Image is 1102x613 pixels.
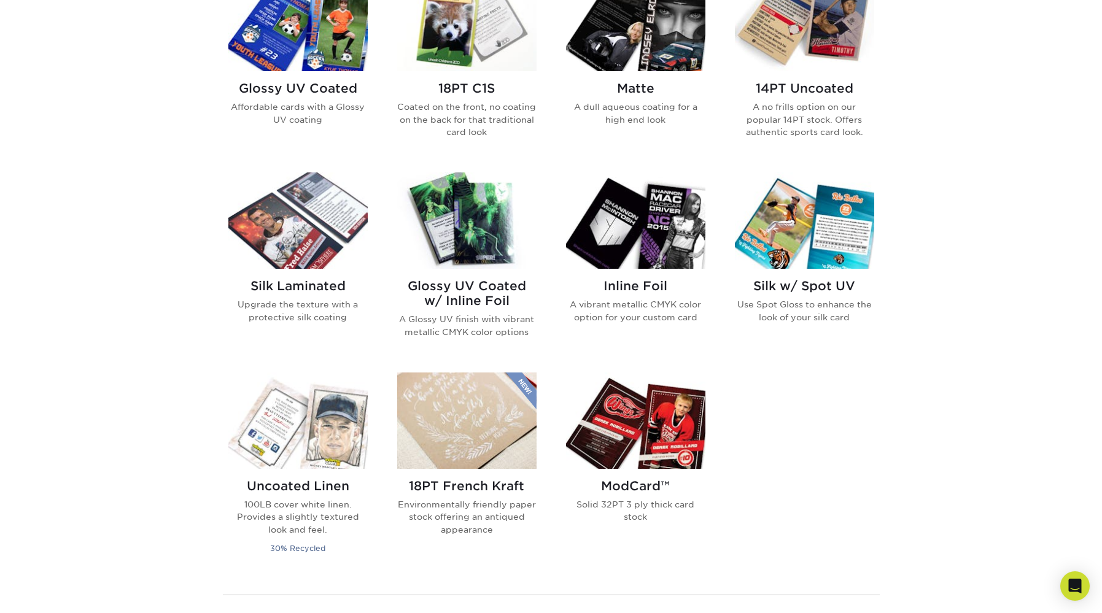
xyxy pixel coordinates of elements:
[397,101,537,138] p: Coated on the front, no coating on the back for that traditional card look
[397,313,537,338] p: A Glossy UV finish with vibrant metallic CMYK color options
[397,81,537,96] h2: 18PT C1S
[735,298,874,323] p: Use Spot Gloss to enhance the look of your silk card
[228,172,368,358] a: Silk Laminated Trading Cards Silk Laminated Upgrade the texture with a protective silk coating
[228,372,368,469] img: Uncoated Linen Trading Cards
[228,172,368,269] img: Silk Laminated Trading Cards
[397,172,537,358] a: Glossy UV Coated w/ Inline Foil Trading Cards Glossy UV Coated w/ Inline Foil A Glossy UV finish ...
[228,81,368,96] h2: Glossy UV Coated
[735,101,874,138] p: A no frills option on our popular 14PT stock. Offers authentic sports card look.
[506,372,537,409] img: New Product
[735,172,874,269] img: Silk w/ Spot UV Trading Cards
[228,372,368,570] a: Uncoated Linen Trading Cards Uncoated Linen 100LB cover white linen. Provides a slightly textured...
[228,479,368,493] h2: Uncoated Linen
[397,279,537,308] h2: Glossy UV Coated w/ Inline Foil
[397,172,537,269] img: Glossy UV Coated w/ Inline Foil Trading Cards
[228,279,368,293] h2: Silk Laminated
[270,544,325,553] small: 30% Recycled
[566,372,705,469] img: ModCard™ Trading Cards
[566,172,705,358] a: Inline Foil Trading Cards Inline Foil A vibrant metallic CMYK color option for your custom card
[397,498,537,536] p: Environmentally friendly paper stock offering an antiqued appearance
[566,372,705,570] a: ModCard™ Trading Cards ModCard™ Solid 32PT 3 ply thick card stock
[228,101,368,126] p: Affordable cards with a Glossy UV coating
[397,479,537,493] h2: 18PT French Kraft
[566,172,705,269] img: Inline Foil Trading Cards
[566,101,705,126] p: A dull aqueous coating for a high end look
[566,298,705,323] p: A vibrant metallic CMYK color option for your custom card
[397,372,537,469] img: 18PT French Kraft Trading Cards
[1060,571,1090,601] div: Open Intercom Messenger
[228,498,368,536] p: 100LB cover white linen. Provides a slightly textured look and feel.
[735,279,874,293] h2: Silk w/ Spot UV
[735,81,874,96] h2: 14PT Uncoated
[566,498,705,523] p: Solid 32PT 3 ply thick card stock
[397,372,537,570] a: 18PT French Kraft Trading Cards 18PT French Kraft Environmentally friendly paper stock offering a...
[228,298,368,323] p: Upgrade the texture with a protective silk coating
[566,279,705,293] h2: Inline Foil
[566,479,705,493] h2: ModCard™
[566,81,705,96] h2: Matte
[735,172,874,358] a: Silk w/ Spot UV Trading Cards Silk w/ Spot UV Use Spot Gloss to enhance the look of your silk card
